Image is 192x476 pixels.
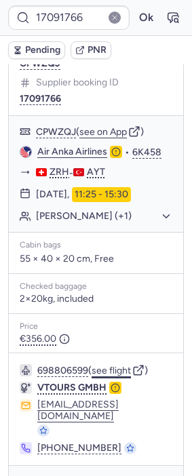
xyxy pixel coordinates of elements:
[87,166,105,178] span: AYT
[88,45,107,56] span: PNR
[25,45,60,56] span: Pending
[72,187,131,202] time: 11:25 - 15:30
[36,77,119,88] span: Supplier booking ID
[20,146,32,158] figure: 6K airline logo
[37,442,121,454] button: [PHONE_NUMBER]
[20,334,70,344] span: €356.00
[36,166,172,179] div: -
[20,294,94,304] span: 2×20kg, included
[37,382,107,393] span: VTOURS GMBH
[8,5,130,30] input: PNR Reference
[36,126,76,138] button: CPWZQJ
[36,187,131,202] div: [DATE],
[50,166,69,178] span: ZRH
[37,365,88,377] button: 698806599
[37,364,172,376] div: ( )
[92,365,131,376] button: see flight
[20,322,172,332] div: Price
[132,146,161,159] button: 6K458
[36,210,172,222] button: [PERSON_NAME] (+1)
[20,94,61,104] button: 17091766
[20,253,172,265] p: 55 × 40 × 20 cm, Free
[20,241,172,250] div: Cabin bags
[20,282,172,292] div: Checked baggage
[71,41,111,59] button: PNR
[37,146,107,158] a: Air Anka Airlines
[36,125,172,138] div: ( )
[135,7,157,28] button: Ok
[79,127,127,138] button: see on App
[37,399,172,421] button: [EMAIL_ADDRESS][DOMAIN_NAME]
[8,41,65,59] button: Pending
[37,146,172,158] div: •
